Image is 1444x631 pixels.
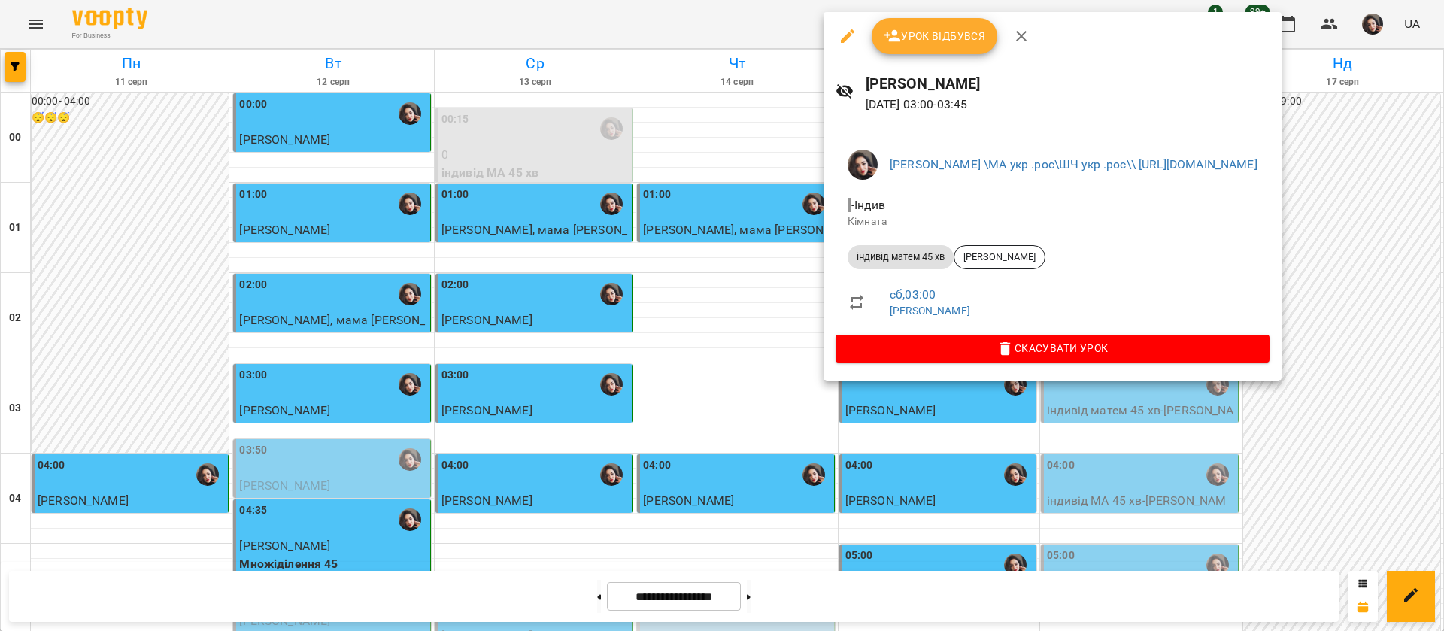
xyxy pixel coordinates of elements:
button: Урок відбувся [872,18,998,54]
p: [DATE] 03:00 - 03:45 [866,96,1270,114]
span: Урок відбувся [884,27,986,45]
h6: [PERSON_NAME] [866,72,1270,96]
p: Кімната [848,214,1257,229]
span: індивід матем 45 хв [848,250,954,264]
button: Скасувати Урок [836,335,1270,362]
span: - Індив [848,198,888,212]
img: 415cf204168fa55e927162f296ff3726.jpg [848,150,878,180]
a: [PERSON_NAME] [890,305,970,317]
span: Скасувати Урок [848,339,1257,357]
a: сб , 03:00 [890,287,936,302]
a: [PERSON_NAME] \МА укр .рос\ШЧ укр .рос\\ [URL][DOMAIN_NAME] [890,157,1257,171]
span: [PERSON_NAME] [954,250,1045,264]
div: [PERSON_NAME] [954,245,1045,269]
